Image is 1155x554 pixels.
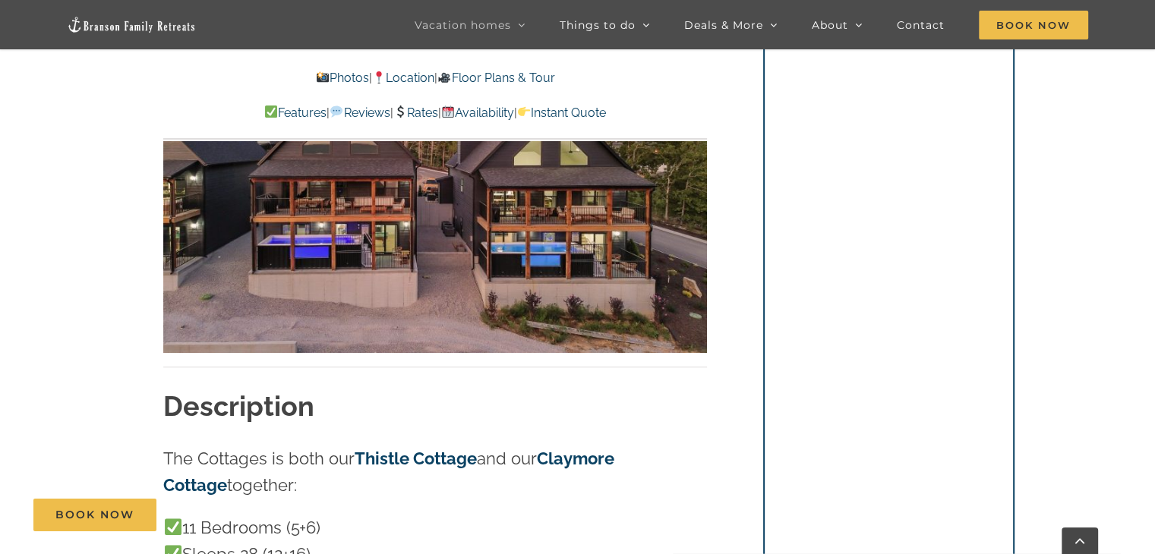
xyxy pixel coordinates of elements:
img: 📍 [373,71,385,83]
img: 💬 [330,105,342,118]
img: Branson Family Retreats Logo [67,16,196,33]
p: | | [163,68,707,88]
img: 🎥 [438,71,450,83]
img: ✅ [265,105,277,118]
img: 👉 [518,105,530,118]
a: Photos [316,71,369,85]
span: Vacation homes [415,20,511,30]
span: Deals & More [684,20,763,30]
img: DCIM100MEDIADJI_0127.JPG [163,47,707,353]
a: Floor Plans & Tour [437,71,554,85]
p: The Cottages is both our and our together: [163,445,707,499]
a: Book Now [33,499,156,531]
img: 💲 [394,105,406,118]
span: Contact [897,20,945,30]
span: Book Now [55,508,134,521]
a: Availability [441,105,514,120]
img: 📸 [317,71,329,83]
span: Book Now [979,11,1088,39]
p: | | | | [163,103,707,123]
img: 📆 [442,105,454,118]
span: About [812,20,848,30]
a: Thistle Cottage [355,449,477,468]
a: Instant Quote [517,105,606,120]
a: Location [372,71,434,85]
a: Features [264,105,327,120]
a: Reviews [330,105,390,120]
strong: Description [163,390,314,422]
a: Rates [393,105,438,120]
span: Things to do [560,20,636,30]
